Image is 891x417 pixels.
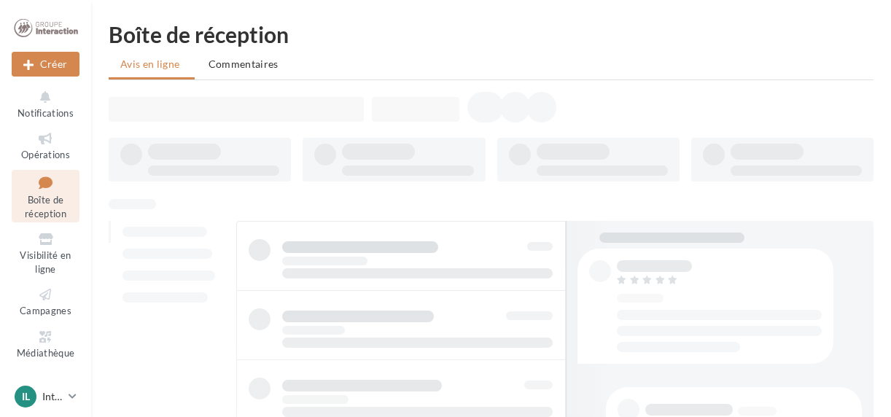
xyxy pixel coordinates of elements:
[20,249,71,275] span: Visibilité en ligne
[12,170,79,223] a: Boîte de réception
[42,389,63,404] p: Interaction LOUDUN
[12,52,79,77] div: Nouvelle campagne
[12,52,79,77] button: Créer
[209,58,279,70] span: Commentaires
[21,149,70,160] span: Opérations
[12,86,79,122] button: Notifications
[17,107,74,119] span: Notifications
[12,326,79,362] a: Médiathèque
[12,128,79,163] a: Opérations
[12,228,79,278] a: Visibilité en ligne
[12,383,79,410] a: IL Interaction LOUDUN
[109,23,874,45] div: Boîte de réception
[12,367,79,403] a: Calendrier
[17,347,75,359] span: Médiathèque
[20,305,71,316] span: Campagnes
[22,389,30,404] span: IL
[12,284,79,319] a: Campagnes
[25,194,66,219] span: Boîte de réception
